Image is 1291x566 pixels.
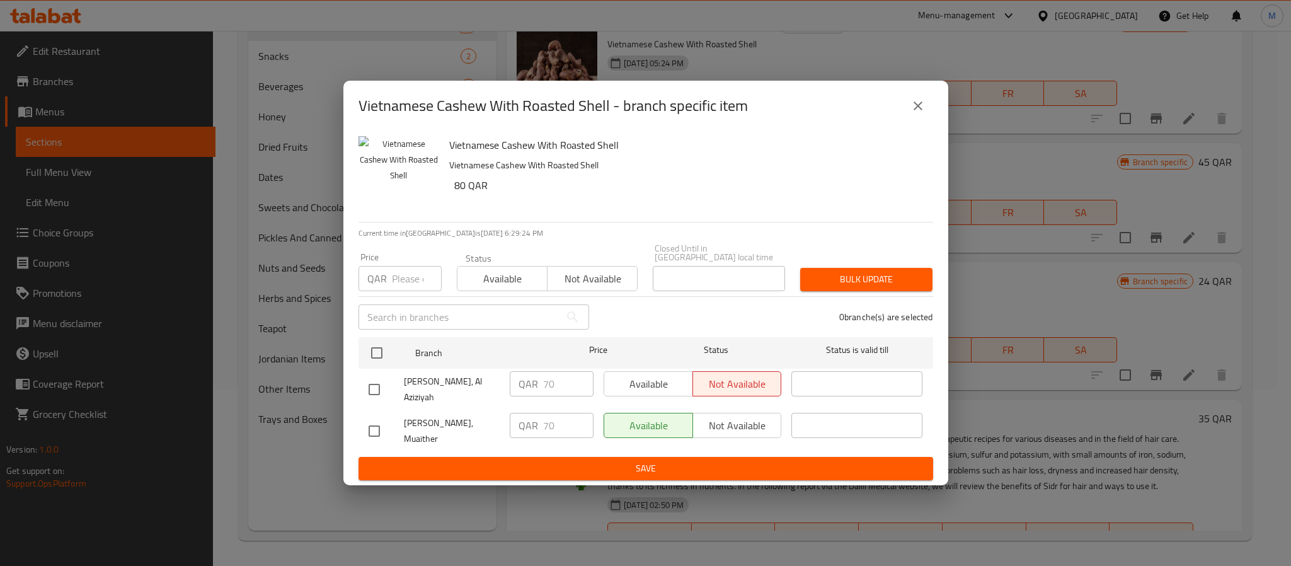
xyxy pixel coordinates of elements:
button: Bulk update [800,268,932,291]
input: Please enter price [543,371,594,396]
span: Available [462,270,542,288]
span: Save [369,461,923,476]
span: Status [650,342,781,358]
p: 0 branche(s) are selected [839,311,933,323]
button: Available [457,266,548,291]
span: Not available [553,270,633,288]
input: Please enter price [543,413,594,438]
input: Please enter price [392,266,442,291]
span: [PERSON_NAME], Muaither [404,415,500,447]
h2: Vietnamese Cashew With Roasted Shell - branch specific item [359,96,748,116]
p: Current time in [GEOGRAPHIC_DATA] is [DATE] 6:29:24 PM [359,228,933,239]
button: Not available [547,266,638,291]
p: QAR [519,418,538,433]
h6: Vietnamese Cashew With Roasted Shell [449,136,923,154]
span: Price [556,342,640,358]
button: close [903,91,933,121]
span: Status is valid till [791,342,922,358]
span: Bulk update [810,272,922,287]
button: Save [359,457,933,480]
input: Search in branches [359,304,560,330]
img: Vietnamese Cashew With Roasted Shell [359,136,439,217]
span: [PERSON_NAME], Al Aziziyah [404,374,500,405]
span: Branch [415,345,546,361]
h6: 80 QAR [454,176,923,194]
p: QAR [519,376,538,391]
p: Vietnamese Cashew With Roasted Shell [449,158,923,173]
p: QAR [367,271,387,286]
